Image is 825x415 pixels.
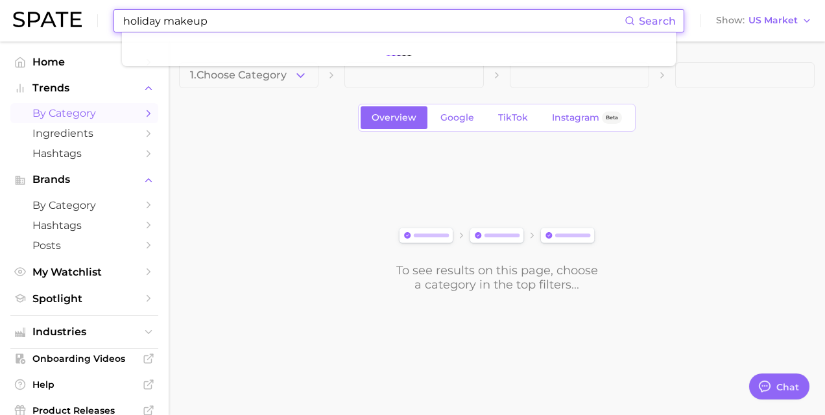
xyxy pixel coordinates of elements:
span: Instagram [552,112,599,123]
span: Hashtags [32,219,136,231]
span: Onboarding Videos [32,353,136,364]
button: ShowUS Market [713,12,815,29]
a: InstagramBeta [541,106,633,129]
a: My Watchlist [10,262,158,282]
span: by Category [32,107,136,119]
img: svg%3e [395,225,599,248]
span: Ingredients [32,127,136,139]
a: Hashtags [10,215,158,235]
button: Brands [10,170,158,189]
button: Industries [10,322,158,342]
button: 1.Choose Category [179,62,318,88]
span: Hashtags [32,147,136,160]
a: Ingredients [10,123,158,143]
a: by Category [10,103,158,123]
span: US Market [748,17,798,24]
span: Industries [32,326,136,338]
div: To see results on this page, choose a category in the top filters... [395,263,599,292]
a: Google [429,106,485,129]
a: Overview [361,106,427,129]
a: TikTok [487,106,539,129]
span: Google [440,112,474,123]
a: Spotlight [10,289,158,309]
span: Brands [32,174,136,185]
span: Spotlight [32,292,136,305]
span: Trends [32,82,136,94]
span: Show [716,17,745,24]
span: My Watchlist [32,266,136,278]
span: TikTok [498,112,528,123]
a: Onboarding Videos [10,349,158,368]
a: Help [10,375,158,394]
span: Search [639,15,676,27]
span: Beta [606,112,618,123]
span: Help [32,379,136,390]
input: Search here for a brand, industry, or ingredient [122,10,625,32]
a: Hashtags [10,143,158,163]
span: by Category [32,199,136,211]
span: Posts [32,239,136,252]
button: Trends [10,78,158,98]
span: 1. Choose Category [190,69,287,81]
a: Home [10,52,158,72]
img: SPATE [13,12,82,27]
span: Home [32,56,136,68]
span: Overview [372,112,416,123]
a: Posts [10,235,158,255]
a: by Category [10,195,158,215]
